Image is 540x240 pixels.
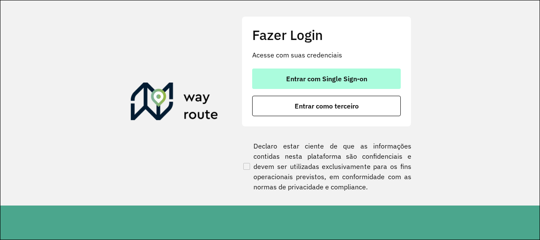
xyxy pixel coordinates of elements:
button: button [252,69,401,89]
label: Declaro estar ciente de que as informações contidas nesta plataforma são confidenciais e devem se... [242,141,411,192]
button: button [252,96,401,116]
h2: Fazer Login [252,27,401,43]
span: Entrar com Single Sign-on [286,75,367,82]
p: Acesse com suas credenciais [252,50,401,60]
img: Roteirizador AmbevTech [131,83,218,123]
span: Entrar como terceiro [295,103,359,109]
